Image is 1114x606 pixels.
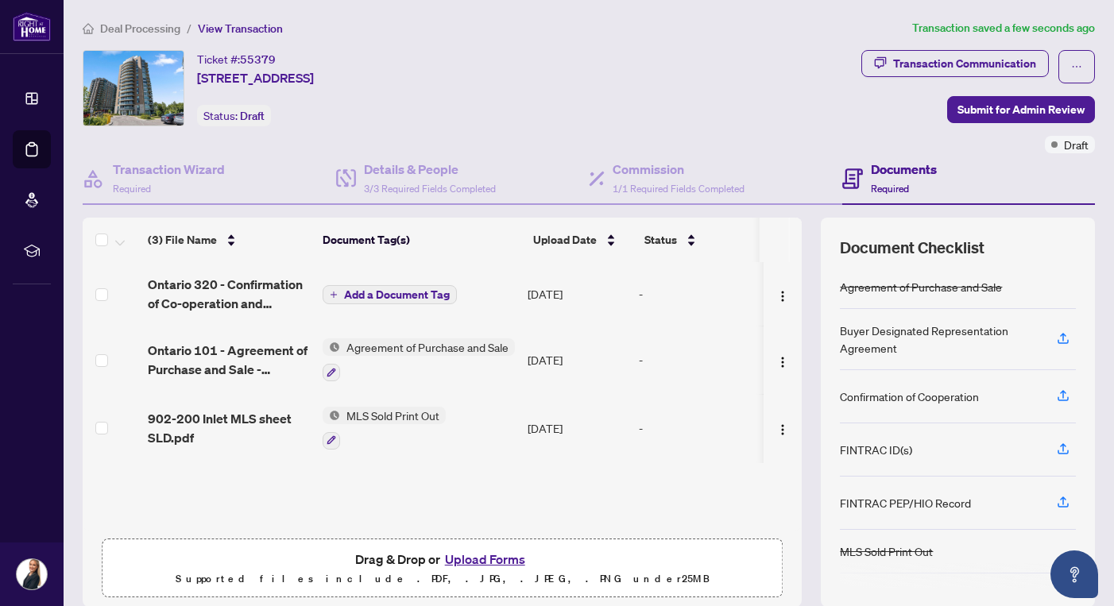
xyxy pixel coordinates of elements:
[521,326,632,394] td: [DATE]
[521,394,632,462] td: [DATE]
[323,407,446,450] button: Status IconMLS Sold Print Out
[323,338,340,356] img: Status Icon
[355,549,530,569] span: Drag & Drop or
[776,290,789,303] img: Logo
[340,338,515,356] span: Agreement of Purchase and Sale
[770,347,795,372] button: Logo
[340,407,446,424] span: MLS Sold Print Out
[148,341,310,379] span: Ontario 101 - Agreement of Purchase and Sale - Condominium Resale.pdf
[776,423,789,436] img: Logo
[527,218,638,262] th: Upload Date
[323,338,515,381] button: Status IconAgreement of Purchase and Sale
[639,351,761,369] div: -
[533,231,597,249] span: Upload Date
[141,218,316,262] th: (3) File Name
[240,52,276,67] span: 55379
[100,21,180,36] span: Deal Processing
[364,183,496,195] span: 3/3 Required Fields Completed
[1064,136,1089,153] span: Draft
[840,441,912,458] div: FINTRAC ID(s)
[323,284,457,305] button: Add a Document Tag
[323,285,457,304] button: Add a Document Tag
[187,19,191,37] li: /
[871,160,937,179] h4: Documents
[316,218,527,262] th: Document Tag(s)
[861,50,1049,77] button: Transaction Communication
[112,569,772,589] p: Supported files include .PDF, .JPG, .JPEG, .PNG under 25 MB
[197,68,314,87] span: [STREET_ADDRESS]
[197,50,276,68] div: Ticket #:
[840,542,933,560] div: MLS Sold Print Out
[330,291,338,299] span: plus
[639,419,761,437] div: -
[957,97,1085,122] span: Submit for Admin Review
[113,160,225,179] h4: Transaction Wizard
[197,105,271,126] div: Status:
[644,231,677,249] span: Status
[840,388,979,405] div: Confirmation of Cooperation
[893,51,1036,76] div: Transaction Communication
[613,160,745,179] h4: Commission
[840,494,971,511] div: FINTRAC PEP/HIO Record
[639,285,761,303] div: -
[840,322,1038,357] div: Buyer Designated Representation Agreement
[947,96,1095,123] button: Submit for Admin Review
[103,539,782,598] span: Drag & Drop orUpload FormsSupported files include .PDF, .JPG, .JPEG, .PNG under25MB
[198,21,283,36] span: View Transaction
[840,278,1002,295] div: Agreement of Purchase and Sale
[1071,61,1082,72] span: ellipsis
[240,109,265,123] span: Draft
[638,218,773,262] th: Status
[1050,550,1098,598] button: Open asap
[83,23,94,34] span: home
[83,51,184,125] img: IMG-X12362091_1.jpg
[17,559,47,589] img: Profile Icon
[840,237,984,259] span: Document Checklist
[344,289,450,300] span: Add a Document Tag
[364,160,496,179] h4: Details & People
[871,183,909,195] span: Required
[323,407,340,424] img: Status Icon
[440,549,530,569] button: Upload Forms
[770,281,795,307] button: Logo
[912,19,1095,37] article: Transaction saved a few seconds ago
[113,183,151,195] span: Required
[521,262,632,326] td: [DATE]
[148,409,310,447] span: 902-200 Inlet MLS sheet SLD.pdf
[776,356,789,369] img: Logo
[613,183,745,195] span: 1/1 Required Fields Completed
[770,415,795,441] button: Logo
[148,275,310,313] span: Ontario 320 - Confirmation of Co-operation and Representation-5.pdf
[13,12,51,41] img: logo
[148,231,217,249] span: (3) File Name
